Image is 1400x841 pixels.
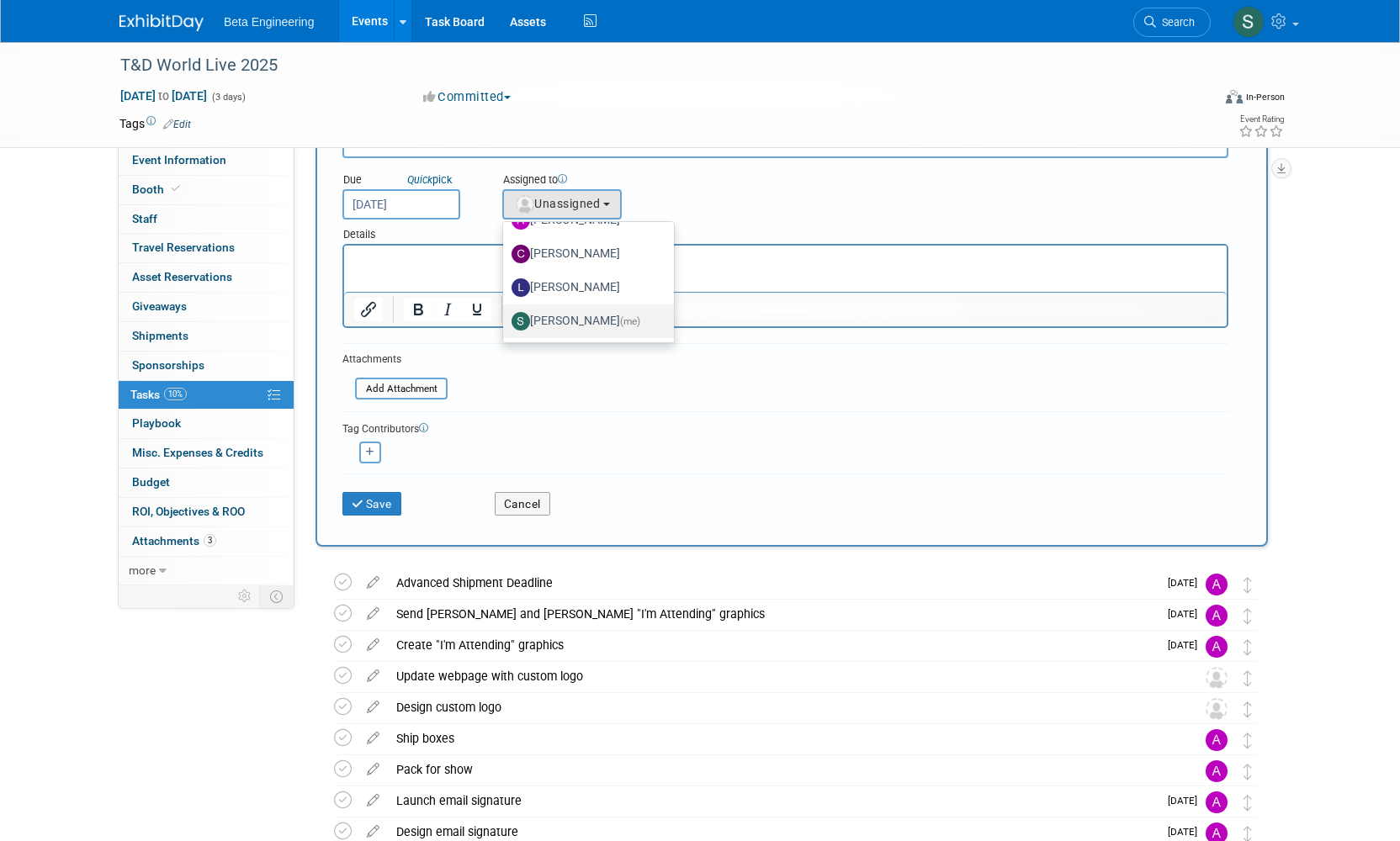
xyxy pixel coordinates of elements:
[388,631,1158,659] div: Create "I'm Attending" graphics
[119,322,294,351] a: Shipments
[388,693,1172,722] div: Design custom logo
[358,700,388,715] a: edit
[512,274,657,301] label: [PERSON_NAME]
[514,197,600,210] span: Unassigned
[132,534,216,547] span: Attachments
[164,388,187,400] span: 10%
[119,14,204,31] img: ExhibitDay
[1245,91,1285,103] div: In-Person
[1233,6,1265,38] img: Sara Dorsey
[344,246,1227,292] iframe: Rich Text Area
[172,184,180,193] i: Booth reservation complete
[1133,8,1211,37] a: Search
[119,234,294,262] a: Travel Reservations
[1206,605,1228,627] img: Anne Mertens
[132,241,235,254] span: Travel Reservations
[388,724,1172,753] div: Ship boxes
[119,88,208,103] span: [DATE] [DATE]
[1168,608,1206,620] span: [DATE]
[260,585,294,607] td: Toggle Event Tabs
[163,119,191,130] a: Edit
[1206,760,1228,782] img: Anne Mertens
[1168,577,1206,589] span: [DATE]
[119,439,294,468] a: Misc. Expenses & Credits
[388,786,1158,815] div: Launch email signature
[1244,764,1252,780] i: Move task
[620,315,640,327] span: (me)
[119,205,294,234] a: Staff
[119,557,294,585] a: more
[388,569,1158,597] div: Advanced Shipment Deadline
[132,212,157,225] span: Staff
[132,153,226,167] span: Event Information
[1206,791,1228,813] img: Anne Mertens
[132,182,183,196] span: Booth
[1244,701,1252,717] i: Move task
[463,298,491,321] button: Underline
[119,176,294,204] a: Booth
[119,410,294,438] a: Playbook
[512,245,530,263] img: C.jpg
[132,505,245,518] span: ROI, Objectives & ROO
[404,298,432,321] button: Bold
[119,352,294,380] a: Sponsorships
[119,263,294,292] a: Asset Reservations
[1168,826,1206,838] span: [DATE]
[433,298,462,321] button: Italic
[417,88,517,106] button: Committed
[388,662,1172,690] div: Update webpage with custom logo
[130,388,187,401] span: Tasks
[512,308,657,335] label: [PERSON_NAME]
[119,527,294,556] a: Attachments3
[204,534,216,547] span: 3
[1244,733,1252,748] i: Move task
[495,492,550,516] button: Cancel
[119,293,294,321] a: Giveaways
[114,50,1185,81] div: T&D World Live 2025
[1226,90,1243,103] img: Format-Inperson.png
[502,189,622,220] button: Unassigned
[119,468,294,497] a: Budget
[358,731,388,746] a: edit
[1244,608,1252,624] i: Move task
[1168,795,1206,807] span: [DATE]
[512,312,530,331] img: S.jpg
[224,15,314,29] span: Beta Engineering
[1244,795,1252,811] i: Move task
[1206,574,1228,595] img: Anne Mertens
[342,172,477,189] div: Due
[404,172,455,187] a: Quickpick
[358,606,388,621] a: edit
[132,299,187,313] span: Giveaways
[231,585,260,607] td: Personalize Event Tab Strip
[132,446,263,459] span: Misc. Expenses & Credits
[342,220,1228,244] div: Details
[119,146,294,175] a: Event Information
[342,492,401,516] button: Save
[354,298,383,321] button: Insert/edit link
[129,563,156,577] span: more
[358,762,388,777] a: edit
[210,92,246,103] span: (3 days)
[132,329,188,342] span: Shipments
[1244,639,1252,655] i: Move task
[512,241,657,267] label: [PERSON_NAME]
[358,575,388,590] a: edit
[1206,698,1228,720] img: Unassigned
[512,278,530,297] img: L.jpg
[132,416,181,430] span: Playbook
[1206,729,1228,751] img: Anne Mertens
[358,824,388,839] a: edit
[119,498,294,526] a: ROI, Objectives & ROO
[342,352,448,367] div: Attachments
[407,173,432,186] i: Quick
[1168,639,1206,651] span: [DATE]
[132,358,204,372] span: Sponsorships
[342,419,1228,436] div: Tag Contributors
[119,381,294,410] a: Tasks10%
[342,189,460,220] input: Due Date
[1238,115,1284,124] div: Event Rating
[358,637,388,653] a: edit
[1111,87,1285,113] div: Event Format
[1244,577,1252,593] i: Move task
